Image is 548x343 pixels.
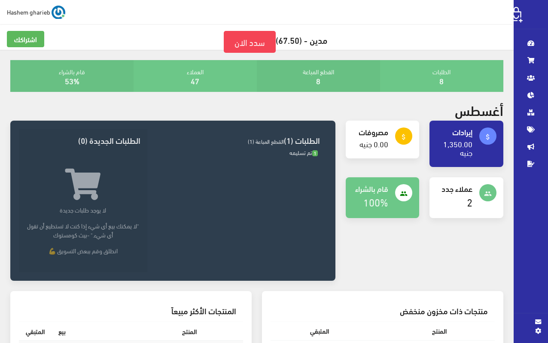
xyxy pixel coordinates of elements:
a: 53% [65,73,79,88]
a: 100% [363,192,388,211]
a: 8 [439,73,444,88]
h5: مدين - (67.50) [7,31,507,53]
div: القطع المباعة [257,60,380,92]
span: القطع المباعة (1) [248,136,284,146]
div: قام بالشراء [10,60,134,92]
p: "لا يمكنك بيع أي شيء إذا كنت لا تستطيع أن تقول أي شيء." -بيث كومستوك [26,221,140,239]
p: لا يوجد طلبات جديدة [26,205,140,214]
a: 8 [316,73,320,88]
h4: مصروفات [353,127,388,136]
th: المتبقي [271,322,368,340]
a: سدد الان [224,31,276,53]
h3: منتجات ذات مخزون منخفض [277,307,488,315]
h4: قام بالشراء [353,184,388,193]
h4: عملاء جدد [436,184,472,193]
th: المنتج [368,322,454,340]
span: Hashem gharieb [7,6,50,17]
a: اشتراكك [7,31,44,47]
th: المنتج [73,322,204,341]
p: انطلق وقم ببعض التسويق 💪 [26,246,140,255]
a: 1,350.00 جنيه [443,137,472,159]
a: 47 [191,73,199,88]
i: people [484,190,492,197]
span: 1 [312,150,318,157]
img: ... [52,6,65,19]
i: attach_money [484,133,492,141]
th: المتبقي [19,322,52,341]
h3: الطلبات (1) [154,136,320,144]
h3: المنتجات الأكثر مبيعاً [26,307,236,315]
div: العملاء [134,60,257,92]
h3: الطلبات الجديدة (0) [26,136,140,144]
i: people [400,190,408,197]
div: الطلبات [380,60,503,92]
th: بيع [52,322,73,341]
a: 2 [467,192,472,211]
i: attach_money [400,133,408,141]
a: 0.00 جنيه [359,137,388,151]
h4: إيرادات [436,127,472,136]
span: تم تسليمه [289,147,318,158]
h2: أغسطس [455,102,503,117]
a: ... Hashem gharieb [7,5,65,19]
